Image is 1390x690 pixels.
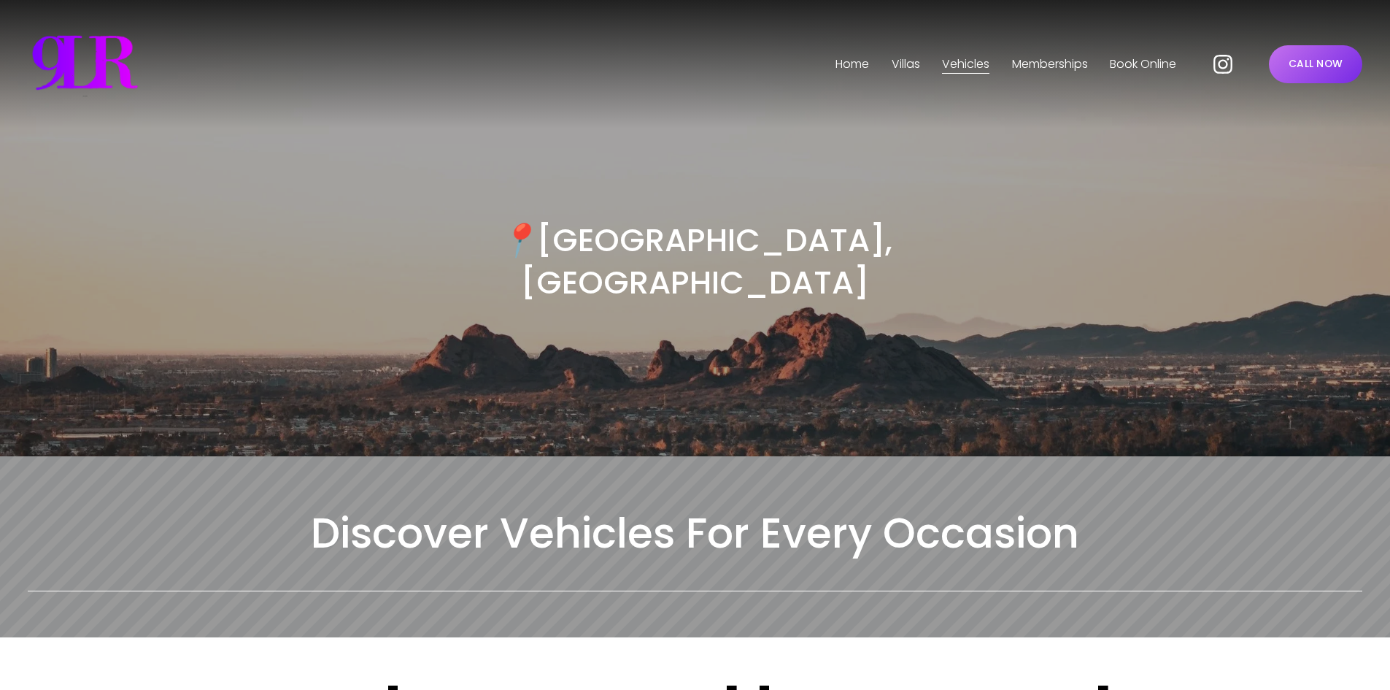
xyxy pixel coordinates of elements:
img: 999 Luxury Rentals [28,28,142,101]
a: folder dropdown [942,53,989,76]
a: Home [835,53,869,76]
h2: Discover Vehicles For Every Occasion [28,506,1362,560]
span: Villas [892,54,920,75]
a: CALL NOW [1269,45,1362,83]
h3: [GEOGRAPHIC_DATA], [GEOGRAPHIC_DATA] [361,219,1028,304]
a: Book Online [1110,53,1176,76]
a: folder dropdown [892,53,920,76]
span: Vehicles [942,54,989,75]
a: Memberships [1012,53,1088,76]
em: 📍 [498,218,537,262]
a: Instagram [1211,53,1235,76]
